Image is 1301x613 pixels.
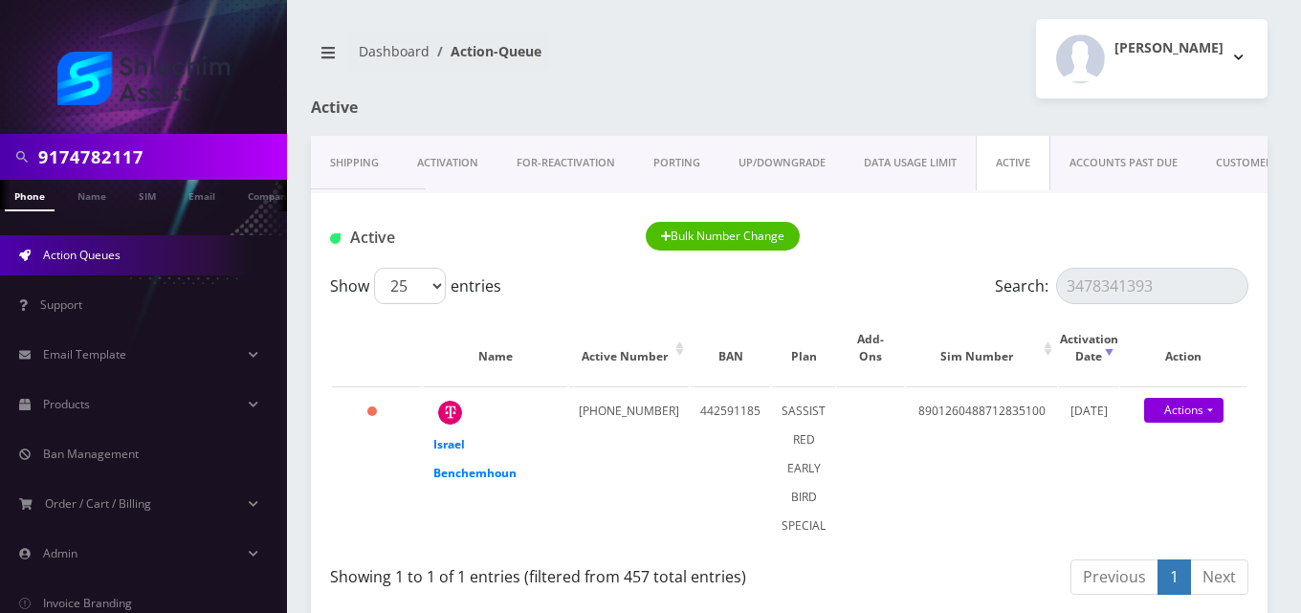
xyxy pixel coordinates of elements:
[38,139,282,175] input: Search in Company
[129,180,165,209] a: SIM
[1070,403,1108,419] span: [DATE]
[43,446,139,462] span: Ban Management
[430,41,541,61] li: Action-Queue
[179,180,225,209] a: Email
[311,99,610,117] h1: Active
[1120,312,1246,384] th: Action
[772,386,835,550] td: SASSIST RED EARLY BIRD SPECIAL
[43,545,77,561] span: Admin
[634,136,719,190] a: PORTING
[1036,19,1268,99] button: [PERSON_NAME]
[330,233,341,244] img: Active
[646,222,801,251] button: Bulk Number Change
[1056,268,1248,304] input: Search:
[837,312,904,384] th: Add-Ons
[43,247,121,263] span: Action Queues
[45,495,151,512] span: Order / Cart / Billing
[43,595,132,611] span: Invoice Branding
[398,136,497,190] a: Activation
[691,386,770,550] td: 442591185
[1144,398,1224,423] a: Actions
[238,180,302,209] a: Company
[1050,136,1197,190] a: ACCOUNTS PAST DUE
[906,386,1057,550] td: 8901260488712835100
[311,32,775,86] nav: breadcrumb
[311,136,398,190] a: Shipping
[976,136,1050,190] a: ACTIVE
[57,52,230,105] img: Shluchim Assist
[43,396,90,412] span: Products
[68,180,116,209] a: Name
[845,136,976,190] a: DATA USAGE LIMIT
[40,296,82,313] span: Support
[330,268,501,304] label: Show entries
[691,312,770,384] th: BAN
[374,268,446,304] select: Showentries
[1070,559,1158,595] a: Previous
[1059,312,1118,384] th: Activation Date: activate to sort column ascending
[1190,559,1248,595] a: Next
[497,136,634,190] a: FOR-REActivation
[906,312,1057,384] th: Sim Number: activate to sort column ascending
[359,42,430,60] a: Dashboard
[719,136,845,190] a: UP/DOWNGRADE
[330,558,775,588] div: Showing 1 to 1 of 1 entries (filtered from 457 total entries)
[569,386,689,550] td: [PHONE_NUMBER]
[772,312,835,384] th: Plan
[1114,40,1224,56] h2: [PERSON_NAME]
[995,268,1248,304] label: Search:
[433,436,517,481] a: Israel Benchemhoun
[569,312,689,384] th: Active Number: activate to sort column ascending
[424,312,567,384] th: Name
[43,346,126,362] span: Email Template
[5,180,55,211] a: Phone
[1158,559,1191,595] a: 1
[330,229,617,247] h1: Active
